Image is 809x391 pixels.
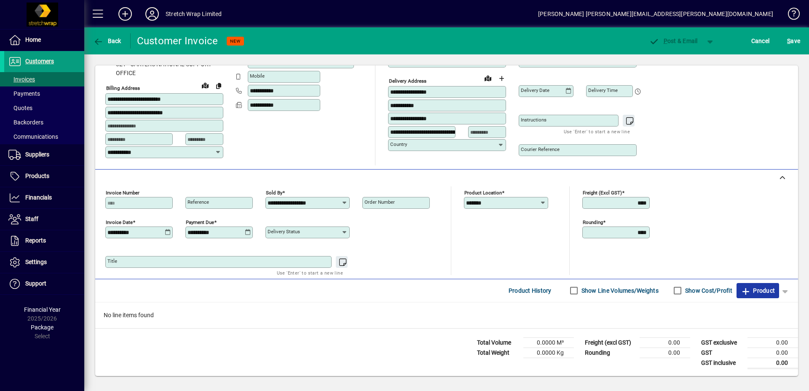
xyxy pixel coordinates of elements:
[509,284,552,297] span: Product History
[4,187,84,208] a: Financials
[747,348,798,358] td: 0.00
[464,189,502,195] mat-label: Product location
[640,337,690,348] td: 0.00
[25,58,54,65] span: Customers
[521,146,560,152] mat-label: Courier Reference
[697,358,747,368] td: GST inclusive
[137,34,218,48] div: Customer Invoice
[212,79,225,92] button: Copy to Delivery address
[266,189,282,195] mat-label: Sold by
[747,358,798,368] td: 0.00
[495,72,508,85] button: Choose address
[25,36,41,43] span: Home
[166,7,222,21] div: Stretch Wrap Limited
[580,286,659,295] label: Show Line Volumes/Weights
[473,337,523,348] td: Total Volume
[749,33,772,49] button: Cancel
[583,189,622,195] mat-label: Freight (excl GST)
[31,324,54,331] span: Package
[581,348,640,358] td: Rounding
[25,216,38,222] span: Staff
[95,302,798,328] div: No line items found
[538,7,773,21] div: [PERSON_NAME] [PERSON_NAME][EMAIL_ADDRESS][PERSON_NAME][DOMAIN_NAME]
[25,280,46,287] span: Support
[8,76,35,83] span: Invoices
[25,173,49,179] span: Products
[139,6,166,22] button: Profile
[782,2,798,29] a: Knowledge Base
[84,33,131,49] app-page-header-button: Back
[25,194,52,201] span: Financials
[4,129,84,144] a: Communications
[697,348,747,358] td: GST
[250,73,265,79] mat-label: Mobile
[521,87,549,93] mat-label: Delivery date
[8,119,43,126] span: Backorders
[588,87,618,93] mat-label: Delivery time
[112,6,139,22] button: Add
[787,34,800,48] span: ave
[4,30,84,51] a: Home
[683,286,732,295] label: Show Cost/Profit
[564,127,630,136] mat-hint: Use 'Enter' to start a new line
[230,38,241,44] span: NEW
[4,273,84,294] a: Support
[4,230,84,251] a: Reports
[4,209,84,230] a: Staff
[583,219,603,225] mat-label: Rounding
[277,268,343,278] mat-hint: Use 'Enter' to start a new line
[649,38,698,44] span: ost & Email
[481,71,495,85] a: View on map
[25,151,49,158] span: Suppliers
[737,283,779,298] button: Product
[24,306,61,313] span: Financial Year
[4,72,84,86] a: Invoices
[25,237,46,244] span: Reports
[186,219,214,225] mat-label: Payment due
[581,337,640,348] td: Freight (excl GST)
[364,199,395,205] mat-label: Order number
[747,337,798,348] td: 0.00
[105,60,223,78] span: 821 - CARTERS NATIONAL SUPPORT OFFICE
[198,78,212,92] a: View on map
[640,348,690,358] td: 0.00
[697,337,747,348] td: GST exclusive
[4,252,84,273] a: Settings
[4,115,84,129] a: Backorders
[645,33,702,49] button: Post & Email
[787,38,790,44] span: S
[91,33,123,49] button: Back
[268,229,300,235] mat-label: Delivery status
[25,259,47,265] span: Settings
[4,86,84,101] a: Payments
[106,189,139,195] mat-label: Invoice number
[4,101,84,115] a: Quotes
[505,283,555,298] button: Product History
[188,199,209,205] mat-label: Reference
[521,117,546,123] mat-label: Instructions
[93,38,121,44] span: Back
[4,166,84,187] a: Products
[741,284,775,297] span: Product
[664,38,667,44] span: P
[4,144,84,165] a: Suppliers
[8,90,40,97] span: Payments
[523,348,574,358] td: 0.0000 Kg
[8,133,58,140] span: Communications
[107,258,117,264] mat-label: Title
[106,219,133,225] mat-label: Invoice date
[751,34,770,48] span: Cancel
[473,348,523,358] td: Total Weight
[523,337,574,348] td: 0.0000 M³
[390,141,407,147] mat-label: Country
[8,105,32,111] span: Quotes
[785,33,802,49] button: Save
